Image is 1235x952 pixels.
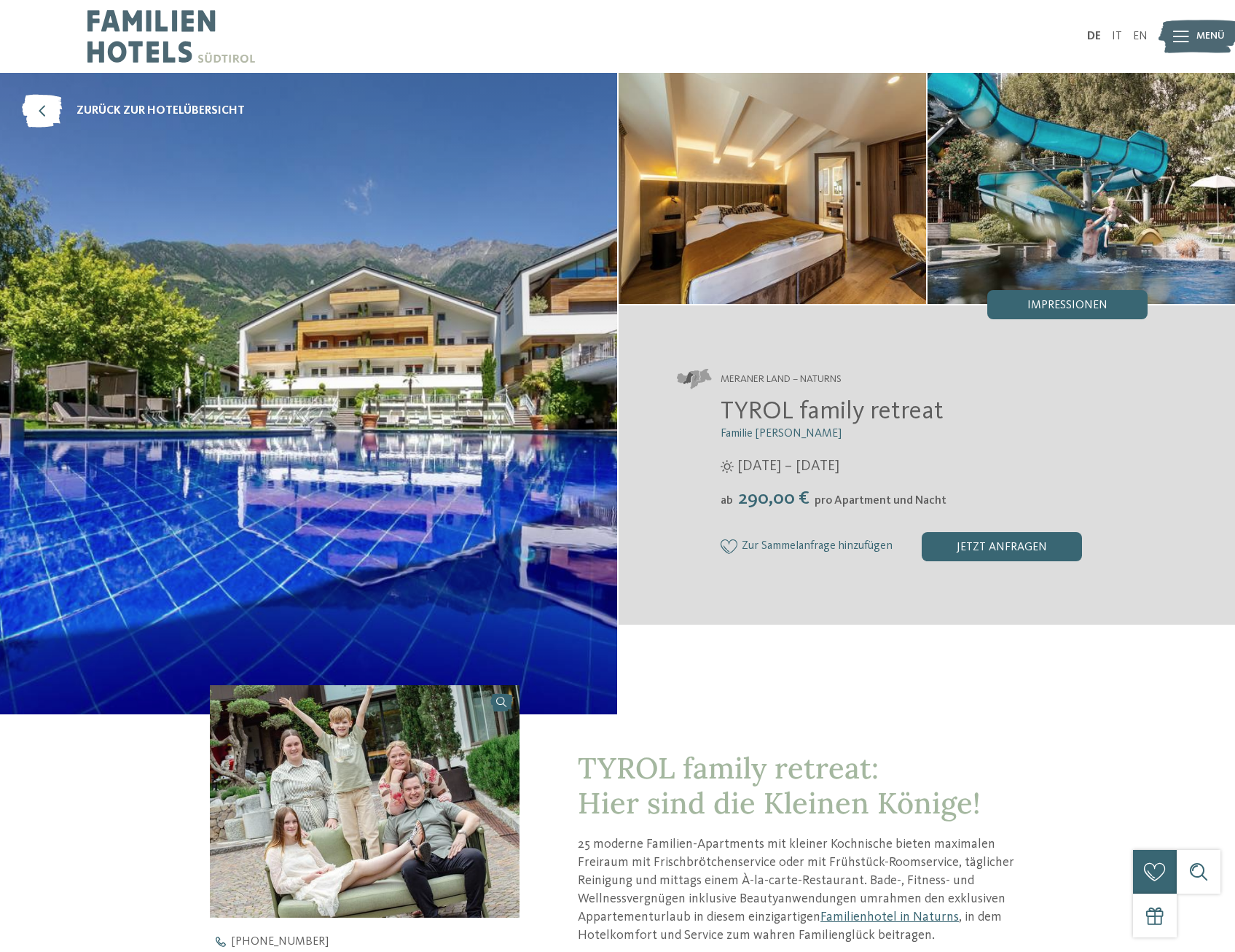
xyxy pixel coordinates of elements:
p: 25 moderne Familien-Apartments mit kleiner Kochnische bieten maximalen Freiraum mit Frischbrötche... [578,835,1025,945]
span: Impressionen [1027,300,1107,311]
span: Familie [PERSON_NAME] [721,428,842,440]
a: Familienhotel in Naturns [820,910,959,924]
span: [PHONE_NUMBER] [232,936,329,948]
span: pro Apartment und Nacht [815,495,946,507]
div: jetzt anfragen [922,532,1082,561]
span: Menü [1196,29,1225,44]
span: TYROL family retreat [721,399,944,424]
span: [DATE] – [DATE] [737,456,839,477]
span: TYROL family retreat: Hier sind die Kleinen Könige! [578,749,981,822]
img: Das Familienhotel in Naturns der Extraklasse [928,73,1235,304]
a: IT [1112,31,1122,42]
i: Öffnungszeiten im Sommer [721,460,734,473]
span: zurück zur Hotelübersicht [77,103,245,119]
a: EN [1133,31,1148,42]
span: Zur Sammelanfrage hinzufügen [742,540,893,553]
img: Das Familienhotel in Naturns der Extraklasse [619,73,926,304]
a: zurück zur Hotelübersicht [22,95,245,128]
span: ab [721,495,733,507]
span: 290,00 € [734,489,813,508]
a: DE [1087,31,1101,42]
img: Das Familienhotel in Naturns der Extraklasse [210,685,520,918]
a: [PHONE_NUMBER] [210,936,545,948]
span: Meraner Land – Naturns [721,372,842,387]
